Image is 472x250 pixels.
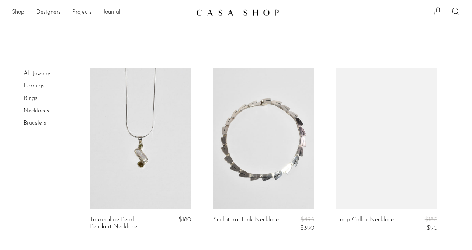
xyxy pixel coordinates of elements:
a: Bracelets [24,120,46,126]
span: $495 [301,216,314,223]
a: Rings [24,96,37,101]
a: Earrings [24,83,44,89]
a: All Jewelry [24,71,50,77]
a: Journal [103,8,121,17]
a: Tourmaline Pearl Pendant Necklace [90,216,156,230]
nav: Desktop navigation [12,6,190,19]
a: Loop Collar Necklace [336,216,394,232]
span: $180 [178,216,191,223]
a: Necklaces [24,108,49,114]
a: Shop [12,8,24,17]
a: Sculptural Link Necklace [213,216,279,232]
a: Projects [72,8,91,17]
span: $90 [427,225,437,231]
a: Designers [36,8,60,17]
span: $390 [300,225,314,231]
ul: NEW HEADER MENU [12,6,190,19]
span: $180 [425,216,437,223]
